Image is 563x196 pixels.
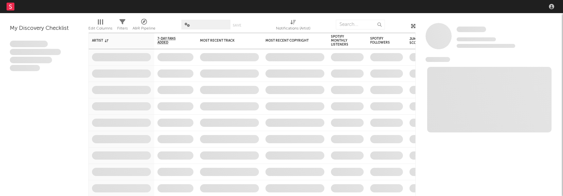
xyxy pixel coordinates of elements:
div: A&R Pipeline [133,25,155,32]
div: Edit Columns [88,16,112,35]
span: Integer aliquet in purus et [10,49,61,55]
div: Most Recent Track [200,39,249,43]
span: News Feed [426,57,450,62]
div: Edit Columns [88,25,112,32]
div: Notifications (Artist) [276,16,310,35]
input: Search... [336,20,385,29]
a: Some Artist [457,26,486,33]
div: Spotify Monthly Listeners [331,35,354,47]
span: Tracking Since: [DATE] [457,37,496,41]
div: A&R Pipeline [133,16,155,35]
button: Save [233,24,241,27]
span: Some Artist [457,27,486,32]
span: 7-Day Fans Added [157,37,184,45]
div: Most Recent Copyright [265,39,315,43]
div: Filters [117,16,128,35]
div: Jump Score [409,37,426,45]
span: Lorem ipsum dolor [10,41,48,47]
div: Spotify Followers [370,37,393,45]
span: Aliquam viverra [10,65,40,71]
div: My Discovery Checklist [10,25,79,32]
div: Notifications (Artist) [276,25,310,32]
div: Artist [92,39,141,43]
span: Praesent ac interdum [10,57,52,63]
span: 0 fans last week [457,44,515,48]
div: Filters [117,25,128,32]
